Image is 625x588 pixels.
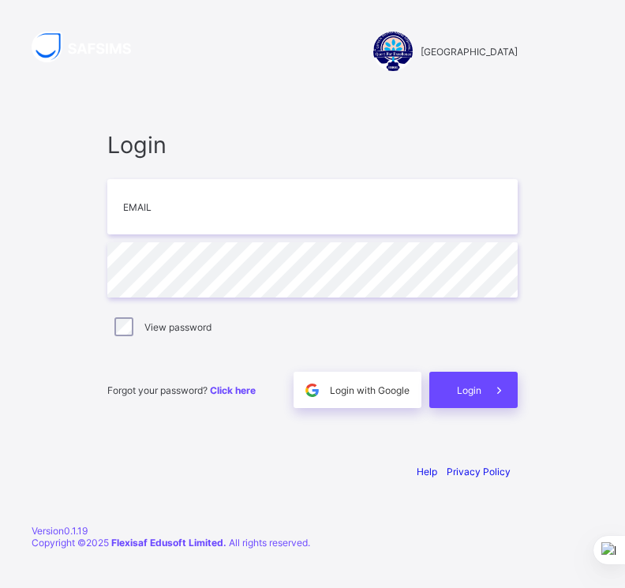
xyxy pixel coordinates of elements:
[303,381,321,399] img: google.396cfc9801f0270233282035f929180a.svg
[107,131,518,159] span: Login
[457,384,481,396] span: Login
[421,46,518,58] span: [GEOGRAPHIC_DATA]
[210,384,256,396] a: Click here
[111,537,226,549] strong: Flexisaf Edusoft Limited.
[32,32,150,62] img: SAFSIMS Logo
[32,537,310,549] span: Copyright © 2025 All rights reserved.
[330,384,410,396] span: Login with Google
[32,525,593,537] span: Version 0.1.19
[417,466,437,478] a: Help
[107,384,256,396] span: Forgot your password?
[447,466,511,478] a: Privacy Policy
[144,321,211,333] label: View password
